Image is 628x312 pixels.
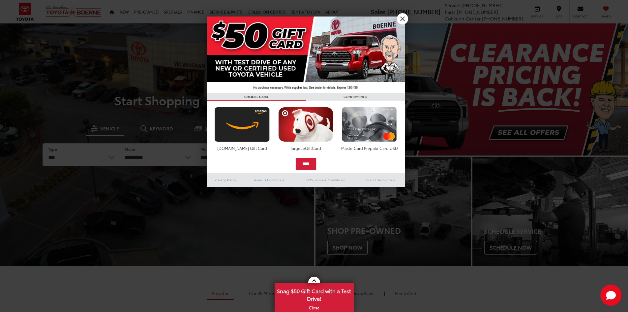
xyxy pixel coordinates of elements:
[306,93,405,101] h3: CONFIRM INFO
[277,145,335,151] div: Target eGiftCard
[600,285,621,306] svg: Start Chat
[340,107,399,142] img: mastercard.png
[207,176,244,184] a: Privacy Policy
[207,17,405,93] img: 42635_top_851395.jpg
[600,285,621,306] button: Toggle Chat Window
[207,93,306,101] h3: CHOOSE CARD
[277,107,335,142] img: targetcard.png
[357,176,405,184] a: Brand Disclaimers
[275,284,353,304] span: Snag $50 Gift Card with a Test Drive!
[340,145,399,151] div: MasterCard Prepaid Card USD
[244,176,294,184] a: Terms & Conditions
[294,176,357,184] a: SMS Terms & Conditions
[213,145,271,151] div: [DOMAIN_NAME] Gift Card
[213,107,271,142] img: amazoncard.png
